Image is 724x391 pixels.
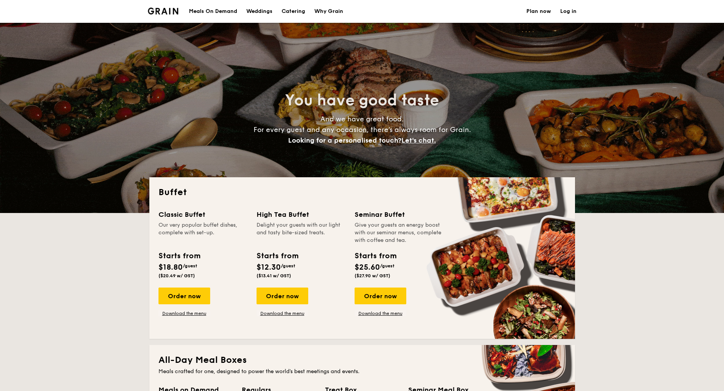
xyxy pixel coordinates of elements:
[158,288,210,304] div: Order now
[355,250,396,262] div: Starts from
[158,310,210,316] a: Download the menu
[355,288,406,304] div: Order now
[257,209,345,220] div: High Tea Buffet
[158,263,183,272] span: $18.80
[158,209,247,220] div: Classic Buffet
[281,263,295,269] span: /guest
[257,263,281,272] span: $12.30
[257,310,308,316] a: Download the menu
[257,273,291,278] span: ($13.41 w/ GST)
[158,273,195,278] span: ($20.49 w/ GST)
[257,221,345,244] div: Delight your guests with our light and tasty bite-sized treats.
[401,136,436,145] span: Let's chat.
[380,263,394,269] span: /guest
[257,288,308,304] div: Order now
[158,354,566,366] h2: All-Day Meal Boxes
[257,250,298,262] div: Starts from
[183,263,197,269] span: /guest
[158,368,566,375] div: Meals crafted for one, designed to power the world's best meetings and events.
[355,263,380,272] span: $25.60
[158,250,200,262] div: Starts from
[158,221,247,244] div: Our very popular buffet dishes, complete with set-up.
[148,8,179,14] img: Grain
[355,273,390,278] span: ($27.90 w/ GST)
[355,209,444,220] div: Seminar Buffet
[158,186,566,199] h2: Buffet
[148,8,179,14] a: Logotype
[355,221,444,244] div: Give your guests an energy boost with our seminar menus, complete with coffee and tea.
[355,310,406,316] a: Download the menu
